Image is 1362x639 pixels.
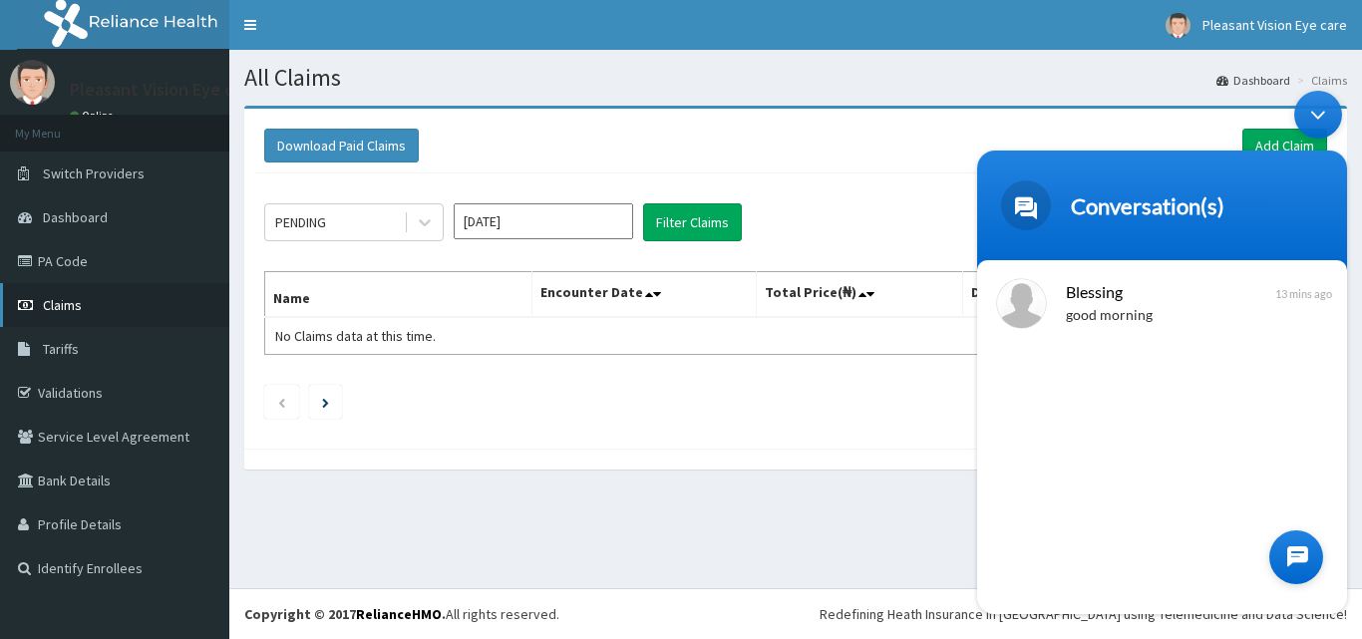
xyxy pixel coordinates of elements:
[43,208,108,226] span: Dashboard
[10,60,55,105] img: User Image
[229,588,1362,639] footer: All rights reserved.
[322,393,329,411] a: Next page
[967,81,1357,624] iframe: SalesIQ Chatwindow
[1166,13,1191,38] img: User Image
[277,393,286,411] a: Previous page
[532,272,756,318] th: Encounter Date
[1216,72,1290,89] a: Dashboard
[756,272,963,318] th: Total Price(₦)
[963,272,1135,318] th: Date Filed
[275,212,326,232] div: PENDING
[275,327,436,345] span: No Claims data at this time.
[244,65,1347,91] h1: All Claims
[820,604,1347,624] div: Redefining Heath Insurance in [GEOGRAPHIC_DATA] using Telemedicine and Data Science!
[264,129,419,162] button: Download Paid Claims
[43,296,82,314] span: Claims
[43,340,79,358] span: Tariffs
[643,203,742,241] button: Filter Claims
[265,272,532,318] th: Name
[1292,72,1347,89] li: Claims
[244,605,446,623] strong: Copyright © 2017 .
[70,81,258,99] p: Pleasant Vision Eye care
[43,164,145,182] span: Switch Providers
[70,109,118,123] a: Online
[356,605,442,623] a: RelianceHMO
[1202,16,1347,34] span: Pleasant Vision Eye care
[454,203,633,239] input: Select Month and Year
